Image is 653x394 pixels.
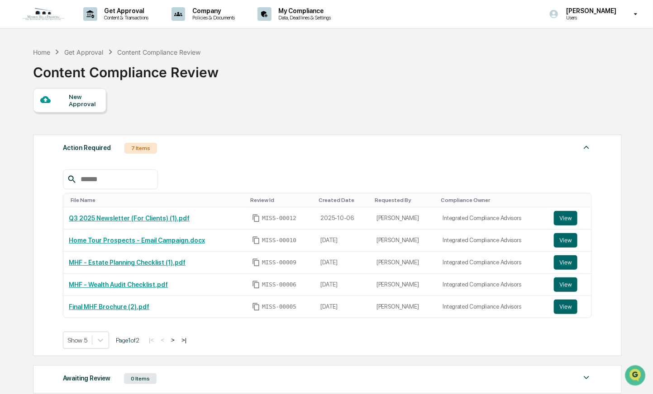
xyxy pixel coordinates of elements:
[438,230,549,252] td: Integrated Compliance Advisors
[64,152,110,159] a: Powered byPylon
[554,233,577,248] button: View
[554,233,586,248] a: View
[554,255,577,270] button: View
[371,207,438,230] td: [PERSON_NAME]
[33,48,50,56] div: Home
[272,14,336,21] p: Data, Deadlines & Settings
[438,252,549,274] td: Integrated Compliance Advisors
[624,364,648,389] iframe: Open customer support
[315,207,371,230] td: 2025-10-06
[69,93,99,108] div: New Approval
[69,281,168,288] a: MHF - Wealth Audit Checklist.pdf
[31,78,114,85] div: We're available if you need us!
[554,300,577,314] button: View
[63,372,110,384] div: Awaiting Review
[18,113,58,122] span: Preclearance
[262,215,296,222] span: MISS-00012
[554,255,586,270] a: View
[63,142,111,154] div: Action Required
[124,373,157,384] div: 0 Items
[146,336,157,344] button: |<
[9,19,165,33] p: How can we help?
[90,153,110,159] span: Pylon
[62,110,116,126] a: 🗄️Attestations
[250,197,312,203] div: Toggle SortBy
[9,131,16,139] div: 🔎
[559,14,621,21] p: Users
[252,236,260,244] span: Copy Id
[559,7,621,14] p: [PERSON_NAME]
[179,336,189,344] button: >|
[252,214,260,222] span: Copy Id
[69,303,149,310] a: Final MHF Brochure (2).pdf
[554,277,586,292] a: View
[262,303,296,310] span: MISS-00005
[71,197,243,203] div: Toggle SortBy
[262,259,296,266] span: MISS-00009
[97,14,153,21] p: Content & Transactions
[438,296,549,318] td: Integrated Compliance Advisors
[554,277,577,292] button: View
[5,127,61,143] a: 🔎Data Lookup
[441,197,545,203] div: Toggle SortBy
[158,336,167,344] button: <
[185,14,239,21] p: Policies & Documents
[375,197,434,203] div: Toggle SortBy
[18,131,57,140] span: Data Lookup
[116,337,139,344] span: Page 1 of 2
[252,281,260,289] span: Copy Id
[252,258,260,267] span: Copy Id
[9,69,25,85] img: 1746055101610-c473b297-6a78-478c-a979-82029cc54cd1
[556,197,588,203] div: Toggle SortBy
[272,7,336,14] p: My Compliance
[154,71,165,82] button: Start new chat
[97,7,153,14] p: Get Approval
[371,296,438,318] td: [PERSON_NAME]
[581,372,592,383] img: caret
[262,281,296,288] span: MISS-00006
[69,237,205,244] a: Home Tour Prospects - Email Campaign.docx
[371,252,438,274] td: [PERSON_NAME]
[69,259,186,266] a: MHF - Estate Planning Checklist (1).pdf
[438,207,549,230] td: Integrated Compliance Advisors
[554,211,586,225] a: View
[185,7,239,14] p: Company
[262,237,296,244] span: MISS-00010
[554,300,586,314] a: View
[315,230,371,252] td: [DATE]
[315,296,371,318] td: [DATE]
[31,69,148,78] div: Start new chat
[33,57,219,80] div: Content Compliance Review
[319,197,367,203] div: Toggle SortBy
[252,303,260,311] span: Copy Id
[554,211,577,225] button: View
[64,48,104,56] div: Get Approval
[69,215,190,222] a: Q3 2025 Newsletter (For Clients) (1).pdf
[315,252,371,274] td: [DATE]
[168,336,177,344] button: >
[75,113,112,122] span: Attestations
[124,143,157,154] div: 7 Items
[9,114,16,122] div: 🖐️
[581,142,592,153] img: caret
[5,110,62,126] a: 🖐️Preclearance
[438,274,549,296] td: Integrated Compliance Advisors
[22,7,65,21] img: logo
[117,48,200,56] div: Content Compliance Review
[371,274,438,296] td: [PERSON_NAME]
[371,230,438,252] td: [PERSON_NAME]
[66,114,73,122] div: 🗄️
[315,274,371,296] td: [DATE]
